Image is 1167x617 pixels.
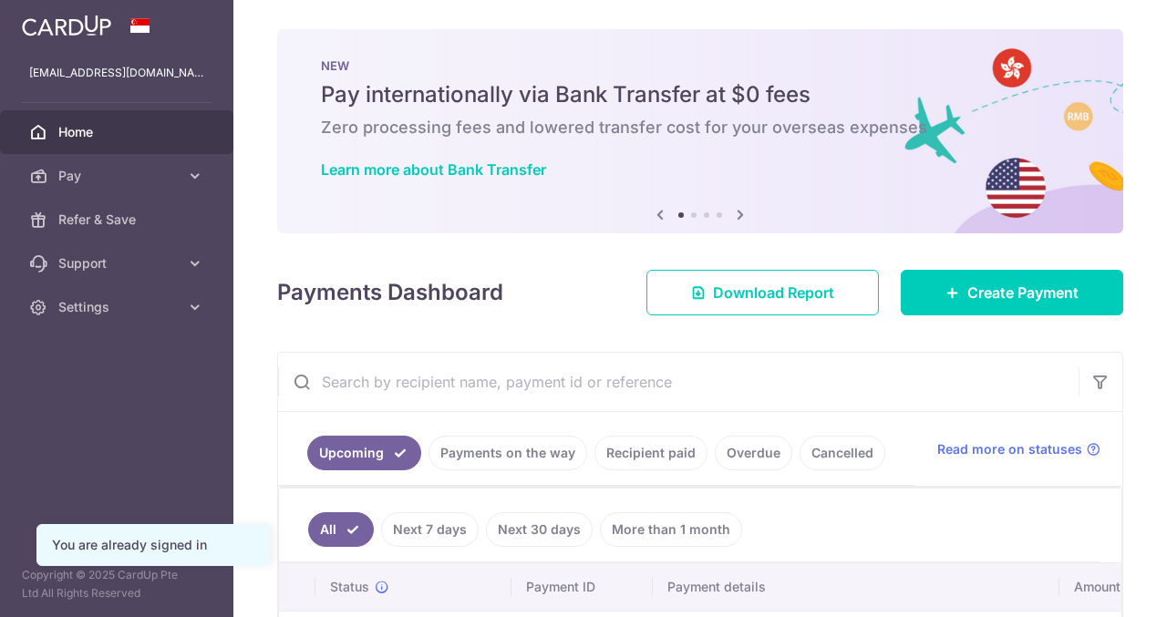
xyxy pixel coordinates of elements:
a: Recipient paid [594,436,707,470]
span: Settings [58,298,179,316]
span: Read more on statuses [937,440,1082,458]
div: You are already signed in [52,536,254,554]
a: Download Report [646,270,879,315]
span: Support [58,254,179,273]
img: CardUp [22,15,111,36]
p: NEW [321,58,1079,73]
span: Pay [58,167,179,185]
p: [EMAIL_ADDRESS][DOMAIN_NAME] [29,64,204,82]
input: Search by recipient name, payment id or reference [278,353,1079,411]
span: Refer & Save [58,211,179,229]
span: Home [58,123,179,141]
span: Download Report [713,282,834,303]
a: More than 1 month [600,512,742,547]
a: Create Payment [901,270,1123,315]
h5: Pay internationally via Bank Transfer at $0 fees [321,80,1079,109]
a: Payments on the way [429,436,587,470]
a: Next 30 days [486,512,593,547]
span: Status [330,578,369,596]
span: Create Payment [967,282,1079,303]
img: Bank transfer banner [277,29,1123,233]
h6: Zero processing fees and lowered transfer cost for your overseas expenses [321,117,1079,139]
h4: Payments Dashboard [277,276,503,309]
a: All [308,512,374,547]
a: Overdue [715,436,792,470]
a: Learn more about Bank Transfer [321,160,546,179]
a: Next 7 days [381,512,479,547]
a: Read more on statuses [937,440,1100,458]
a: Upcoming [307,436,421,470]
th: Payment details [653,563,1059,611]
th: Payment ID [511,563,653,611]
a: Cancelled [800,436,885,470]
